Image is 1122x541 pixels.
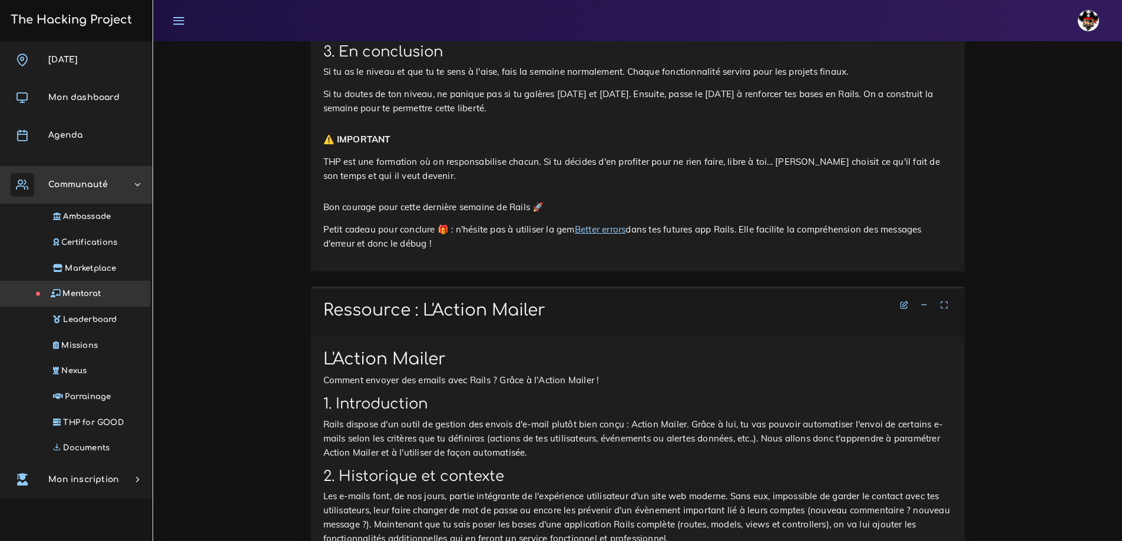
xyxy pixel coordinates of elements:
[323,155,952,183] p: THP est une formation où on responsabilise chacun. Si tu décides d'en profiter pour ne rien faire...
[63,315,117,324] span: translation missing: fr.dashboard.community.tabs.leaderboard
[48,131,82,140] span: Agenda
[63,443,110,452] span: Documents
[65,392,111,401] span: Parrainage
[61,341,98,350] span: Missions
[63,418,123,427] span: THP for GOOD
[1078,10,1099,31] img: avatar
[323,468,952,485] h2: 2. Historique et contexte
[61,366,87,375] span: Nexus
[323,417,952,460] p: Rails dispose d'un outil de gestion des envois d'e-mail plutôt bien conçu : Action Mailer. Grâce ...
[323,301,952,321] h1: Ressource : L'Action Mailer
[61,238,117,247] span: Certifications
[48,475,119,484] span: Mon inscription
[323,87,952,115] p: Si tu doutes de ton niveau, ne panique pas si tu galères [DATE] et [DATE]. Ensuite, passe le [DAT...
[48,180,108,189] span: Communauté
[48,93,120,102] span: Mon dashboard
[323,350,952,370] h1: L'Action Mailer
[323,65,952,79] p: Si tu as le niveau et que tu te sens à l'aise, fais la semaine normalement. Chaque fonctionnalité...
[62,289,101,298] span: Mentorat
[7,14,132,26] h3: The Hacking Project
[48,55,78,64] span: [DATE]
[63,212,111,221] span: Ambassade
[323,373,952,387] p: Comment envoyer des emails avec Rails ? Grâce à l'Action Mailer !
[575,224,626,235] a: Better errors
[65,264,116,273] span: Marketplace
[323,396,952,413] h2: 1. Introduction
[323,200,952,214] p: Bon courage pour cette dernière semaine de Rails 🚀
[323,134,390,145] strong: ⚠️ IMPORTANT
[323,44,952,61] h2: 3. En conclusion
[323,223,952,251] p: Petit cadeau pour conclure 🎁 : n'hésite pas à utiliser la gem dans tes futures app Rails. Elle fa...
